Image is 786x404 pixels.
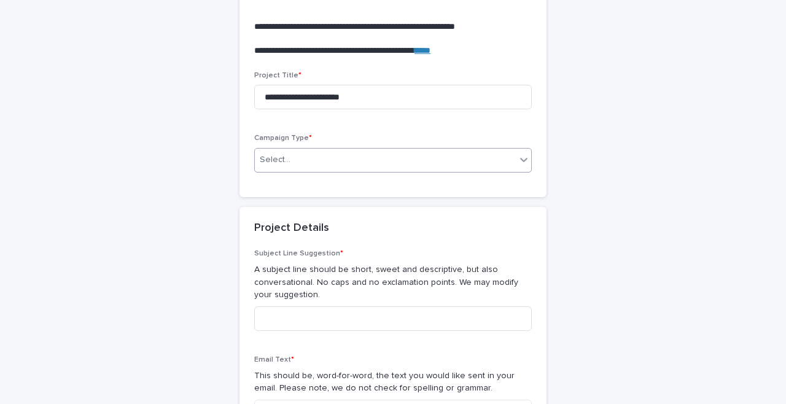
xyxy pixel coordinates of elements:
span: Subject Line Suggestion [254,250,343,257]
p: This should be, word-for-word, the text you would like sent in your email. Please note, we do not... [254,370,532,395]
div: Select... [260,153,290,166]
h2: Project Details [254,222,329,235]
span: Campaign Type [254,134,312,142]
p: A subject line should be short, sweet and descriptive, but also conversational. No caps and no ex... [254,263,532,301]
span: Project Title [254,72,302,79]
span: Email Text [254,356,294,363]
